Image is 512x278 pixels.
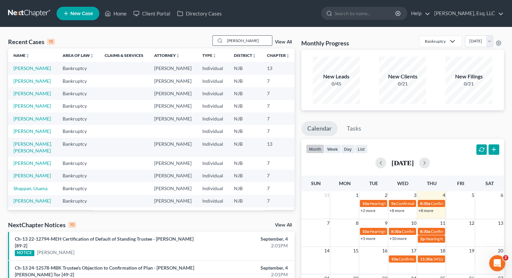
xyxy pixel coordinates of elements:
td: NJB [229,207,262,220]
i: unfold_more [90,54,94,58]
td: [PERSON_NAME] [149,112,197,125]
a: [PERSON_NAME] [13,128,51,134]
td: Individual [197,62,229,74]
input: Search by name... [335,7,396,20]
span: 11:30a [420,256,432,262]
div: September, 4 [201,265,288,271]
span: Sun [311,180,320,186]
span: 10a [362,229,369,234]
a: Area of Lawunfold_more [63,53,94,58]
div: 2:01PM [201,242,288,249]
span: Hearing for Plastic Suppliers, Inc. [425,236,483,241]
td: NJB [229,100,262,112]
h2: [DATE] [391,159,414,166]
span: Tue [369,180,378,186]
div: NOTICE [15,250,34,256]
a: Ch-13 24-12578-MBK Trustee's Objection to Confirmation of Plan - [PERSON_NAME] [PERSON_NAME] Tor ... [15,265,194,277]
a: +8 more [418,208,433,213]
td: [PERSON_NAME] [149,182,197,195]
td: [PERSON_NAME] [149,170,197,182]
span: 6 [500,191,504,199]
td: 13 [262,62,295,74]
a: View All [275,40,292,44]
a: [PERSON_NAME] [13,198,51,204]
span: 8 [355,219,359,227]
div: 0/21 [379,80,426,87]
td: 13 [262,207,295,220]
span: 10a [391,256,398,262]
td: [PERSON_NAME] [149,138,197,157]
td: NJB [229,62,262,74]
th: Claims & Services [99,48,149,62]
a: Client Portal [130,7,174,20]
div: Recent Cases [8,38,55,46]
div: NextChapter Notices [8,221,76,229]
div: September, 4 [201,236,288,242]
span: 7 [326,219,330,227]
a: [PERSON_NAME], [PERSON_NAME] [13,141,52,153]
td: Individual [197,182,229,195]
td: Bankruptcy [57,62,99,74]
td: 7 [262,125,295,137]
a: [PERSON_NAME] [13,173,51,178]
span: Hearing for National Realty Investment Advisors LLC [369,229,461,234]
span: 2 [384,191,388,199]
a: Chapterunfold_more [267,53,290,58]
span: 2p [420,236,424,241]
td: 7 [262,170,295,182]
td: NJB [229,170,262,182]
span: Confirmation hearing for [PERSON_NAME] [431,229,507,234]
td: 7 [262,157,295,169]
td: Bankruptcy [57,100,99,112]
td: Individual [197,138,229,157]
a: Help [408,7,430,20]
i: unfold_more [252,54,256,58]
span: Hearing for [PERSON_NAME] [369,201,422,206]
span: 10a [362,201,369,206]
td: NJB [229,112,262,125]
td: [PERSON_NAME] [149,195,197,207]
a: Tasks [341,121,367,136]
span: Thu [426,180,436,186]
span: Fri [457,180,464,186]
a: Ch-13 22-12794-MEH Certification of Default of Standing Trustee - [PERSON_NAME] [89-2] [15,236,194,248]
td: NJB [229,182,262,195]
td: [PERSON_NAME] [149,207,197,220]
td: [PERSON_NAME] [149,87,197,100]
button: day [341,144,355,153]
i: unfold_more [286,54,290,58]
td: NJB [229,195,262,207]
td: [PERSON_NAME] [149,100,197,112]
span: 12 [468,219,475,227]
div: 15 [47,39,55,45]
td: [PERSON_NAME] [149,62,197,74]
a: Home [101,7,130,20]
div: 2:01PM [201,271,288,278]
span: 341(a) meeting for [PERSON_NAME] [433,256,498,262]
td: 13 [262,138,295,157]
td: Individual [197,195,229,207]
a: Calendar [301,121,338,136]
span: 9a [391,201,395,206]
span: 20 [497,247,504,255]
span: Sat [485,180,493,186]
div: 10 [68,222,76,228]
span: 8:30a [420,201,430,206]
td: Bankruptcy [57,207,99,220]
a: [PERSON_NAME] [13,116,51,121]
td: Bankruptcy [57,125,99,137]
div: 0/21 [445,80,492,87]
td: NJB [229,75,262,87]
input: Search by name... [225,36,272,45]
div: New Leads [313,73,360,80]
span: 8:30a [391,229,401,234]
td: NJB [229,157,262,169]
span: 8:30a [420,229,430,234]
td: Individual [197,112,229,125]
td: [PERSON_NAME] [149,75,197,87]
a: Attorneyunfold_more [154,53,180,58]
td: 7 [262,195,295,207]
div: New Filings [445,73,492,80]
span: 1 [355,191,359,199]
span: Confirmation hearing for [PERSON_NAME] [431,201,507,206]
